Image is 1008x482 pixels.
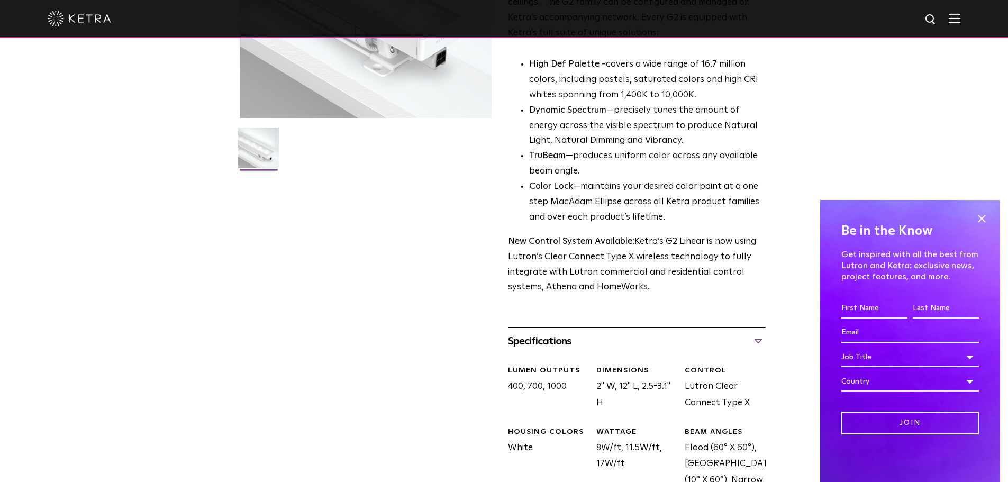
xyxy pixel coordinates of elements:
input: First Name [841,298,907,319]
li: —maintains your desired color point at a one step MacAdam Ellipse across all Ketra product famili... [529,179,766,225]
input: Email [841,323,979,343]
strong: Color Lock [529,182,573,191]
div: HOUSING COLORS [508,427,588,438]
div: 2" W, 12" L, 2.5-3.1" H [588,366,677,411]
p: Ketra’s G2 Linear is now using Lutron’s Clear Connect Type X wireless technology to fully integra... [508,234,766,296]
input: Join [841,412,979,434]
input: Last Name [913,298,979,319]
strong: New Control System Available: [508,237,634,246]
strong: TruBeam [529,151,566,160]
div: DIMENSIONS [596,366,677,376]
h4: Be in the Know [841,221,979,241]
div: CONTROL [685,366,765,376]
p: Get inspired with all the best from Lutron and Ketra: exclusive news, project features, and more. [841,249,979,282]
div: BEAM ANGLES [685,427,765,438]
img: Hamburger%20Nav.svg [949,13,960,23]
div: Country [841,371,979,392]
div: WATTAGE [596,427,677,438]
div: Lutron Clear Connect Type X [677,366,765,411]
img: G2-Linear-2021-Web-Square [238,128,279,176]
div: Specifications [508,333,766,350]
li: —precisely tunes the amount of energy across the visible spectrum to produce Natural Light, Natur... [529,103,766,149]
div: Job Title [841,347,979,367]
div: LUMEN OUTPUTS [508,366,588,376]
div: 400, 700, 1000 [500,366,588,411]
li: —produces uniform color across any available beam angle. [529,149,766,179]
img: ketra-logo-2019-white [48,11,111,26]
strong: High Def Palette - [529,60,606,69]
img: search icon [924,13,938,26]
strong: Dynamic Spectrum [529,106,606,115]
p: covers a wide range of 16.7 million colors, including pastels, saturated colors and high CRI whit... [529,57,766,103]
